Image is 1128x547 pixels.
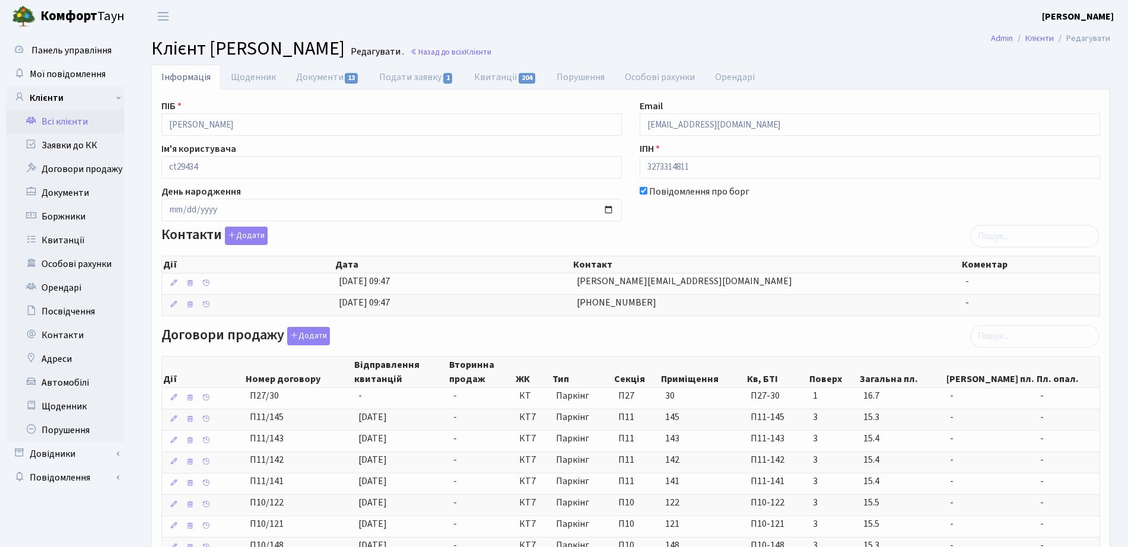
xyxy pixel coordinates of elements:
span: - [950,389,1031,403]
span: [DATE] [358,432,387,445]
span: - [453,432,457,445]
a: Довідники [6,442,125,466]
span: П11 [618,411,634,424]
th: Кв, БТІ [746,357,808,387]
span: 141 [665,475,679,488]
span: [DATE] [358,411,387,424]
span: 3 [813,453,854,467]
span: П11 [618,475,634,488]
th: Тип [551,357,613,387]
span: 15.4 [863,453,940,467]
label: ІПН [640,142,660,156]
a: Заявки до КК [6,133,125,157]
span: - [453,389,457,402]
th: Відправлення квитанцій [353,357,448,387]
label: Ім'я користувача [161,142,236,156]
span: - [453,475,457,488]
span: Клієнт [PERSON_NAME] [151,35,345,62]
a: Документи [286,65,369,90]
span: [PERSON_NAME][EMAIL_ADDRESS][DOMAIN_NAME] [577,275,792,288]
a: Особові рахунки [6,252,125,276]
span: 15.4 [863,475,940,488]
a: Всі клієнти [6,110,125,133]
span: - [1040,389,1095,403]
span: П10 [618,517,634,530]
span: Паркінг [556,432,609,446]
span: П27 [618,389,634,402]
span: П10-121 [751,517,803,531]
a: Порушення [6,418,125,442]
span: КТ7 [519,475,546,488]
span: - [453,517,457,530]
span: П11/141 [250,475,284,488]
span: П11 [618,453,634,466]
span: 16.7 [863,389,940,403]
a: Додати [284,325,330,345]
a: Порушення [546,65,615,90]
th: Контакт [572,256,961,273]
span: П27/30 [250,389,279,402]
span: - [1040,475,1095,488]
nav: breadcrumb [973,26,1128,51]
a: Повідомлення [6,466,125,489]
span: П11/142 [250,453,284,466]
span: - [950,496,1031,510]
span: - [950,475,1031,488]
span: [DATE] 09:47 [339,275,390,288]
span: П11-141 [751,475,803,488]
a: Квитанції [6,228,125,252]
img: logo.png [12,5,36,28]
span: - [358,389,362,402]
th: Вторинна продаж [448,357,514,387]
span: 15.5 [863,496,940,510]
a: Щоденник [6,395,125,418]
a: Автомобілі [6,371,125,395]
a: Додати [222,225,268,246]
span: [DATE] [358,517,387,530]
span: 15.3 [863,411,940,424]
span: П11-143 [751,432,803,446]
span: - [950,453,1031,467]
a: Договори продажу [6,157,125,181]
span: Таун [40,7,125,27]
span: КТ7 [519,432,546,446]
span: 1 [813,389,854,403]
label: ПІБ [161,99,182,113]
span: 13 [345,73,358,84]
button: Договори продажу [287,327,330,345]
span: 3 [813,475,854,488]
span: - [1040,453,1095,467]
a: Контакти [6,323,125,347]
a: Боржники [6,205,125,228]
span: 1 [443,73,453,84]
span: 15.5 [863,517,940,531]
th: ЖК [514,357,551,387]
label: Email [640,99,663,113]
span: - [1040,496,1095,510]
span: 3 [813,432,854,446]
a: Щоденник [221,65,286,90]
span: Паркінг [556,475,609,488]
th: Пл. опал. [1035,357,1100,387]
span: - [453,453,457,466]
li: Редагувати [1054,32,1110,45]
span: 143 [665,432,679,445]
span: П11/145 [250,411,284,424]
span: - [950,517,1031,531]
span: 30 [665,389,675,402]
span: Мої повідомлення [30,68,106,81]
span: - [453,411,457,424]
span: 122 [665,496,679,509]
span: - [965,296,969,309]
span: - [965,275,969,288]
span: П10-122 [751,496,803,510]
a: [PERSON_NAME] [1042,9,1114,24]
th: Дії [162,357,244,387]
a: Мої повідомлення [6,62,125,86]
span: [DATE] [358,453,387,466]
button: Контакти [225,227,268,245]
span: Панель управління [31,44,112,57]
a: Документи [6,181,125,205]
span: [DATE] 09:47 [339,296,390,309]
a: Admin [991,32,1013,44]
